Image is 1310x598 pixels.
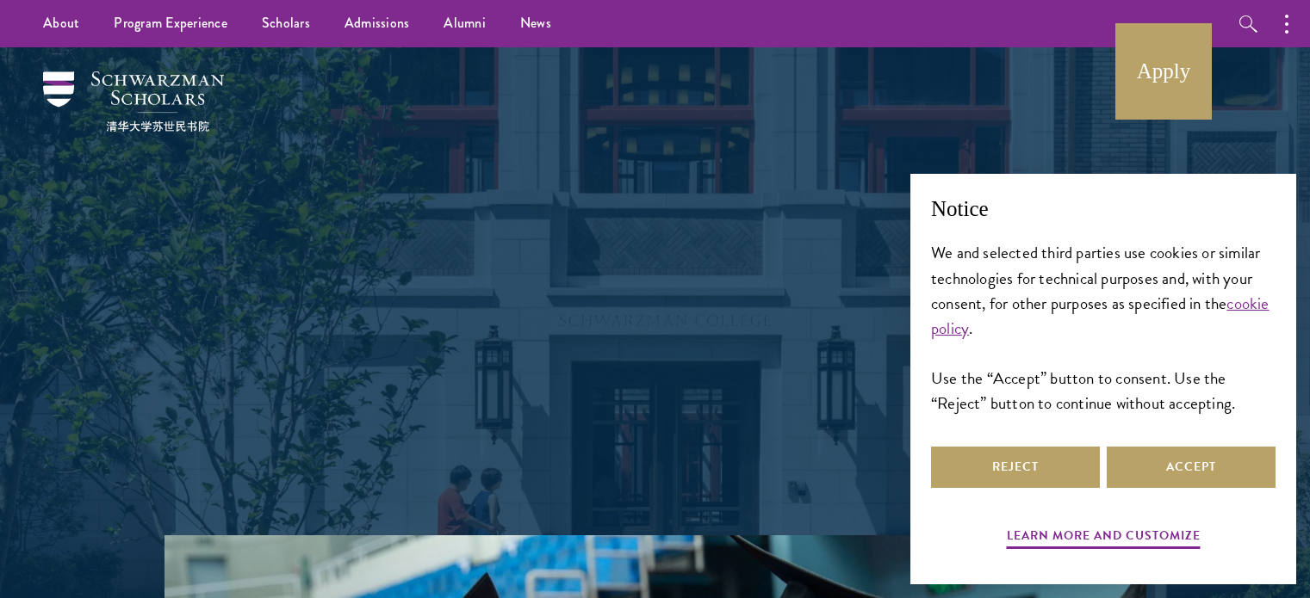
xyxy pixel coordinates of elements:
[1107,447,1276,488] button: Accept
[43,71,224,132] img: Schwarzman Scholars
[1007,525,1201,552] button: Learn more and customize
[1115,23,1212,120] a: Apply
[931,291,1270,341] a: cookie policy
[931,447,1100,488] button: Reject
[931,240,1276,415] div: We and selected third parties use cookies or similar technologies for technical purposes and, wit...
[931,194,1276,224] h2: Notice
